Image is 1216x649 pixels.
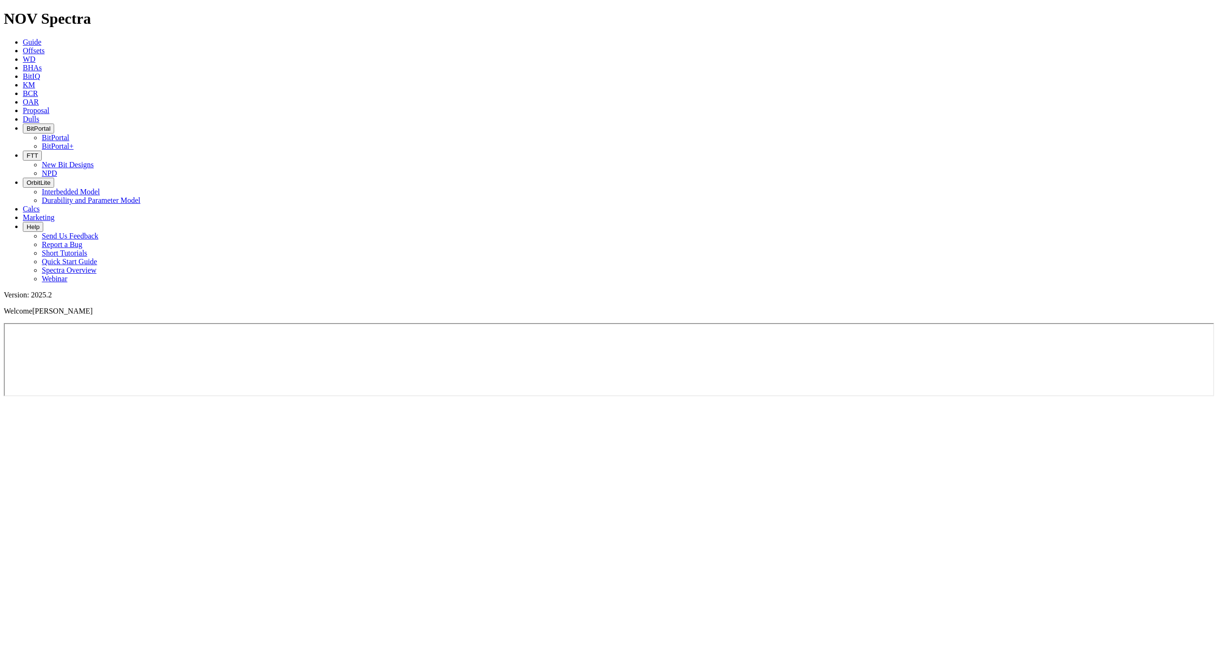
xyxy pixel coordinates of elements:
[23,151,42,161] button: FTT
[27,125,50,132] span: BitPortal
[42,142,74,150] a: BitPortal+
[42,249,87,257] a: Short Tutorials
[23,213,55,221] a: Marketing
[42,258,97,266] a: Quick Start Guide
[27,223,39,230] span: Help
[23,55,36,63] a: WD
[42,232,98,240] a: Send Us Feedback
[42,196,141,204] a: Durability and Parameter Model
[23,222,43,232] button: Help
[23,106,49,115] a: Proposal
[23,205,40,213] a: Calcs
[23,64,42,72] a: BHAs
[42,275,67,283] a: Webinar
[32,307,93,315] span: [PERSON_NAME]
[27,179,50,186] span: OrbitLite
[23,72,40,80] a: BitIQ
[42,188,100,196] a: Interbedded Model
[42,161,94,169] a: New Bit Designs
[4,291,1212,299] div: Version: 2025.2
[42,240,82,248] a: Report a Bug
[27,152,38,159] span: FTT
[42,134,69,142] a: BitPortal
[23,47,45,55] a: Offsets
[4,307,1212,315] p: Welcome
[23,81,35,89] a: KM
[4,10,1212,28] h1: NOV Spectra
[42,169,57,177] a: NPD
[23,115,39,123] a: Dulls
[23,98,39,106] a: OAR
[23,178,54,188] button: OrbitLite
[23,89,38,97] a: BCR
[42,266,96,274] a: Spectra Overview
[23,124,54,134] button: BitPortal
[23,38,41,46] a: Guide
